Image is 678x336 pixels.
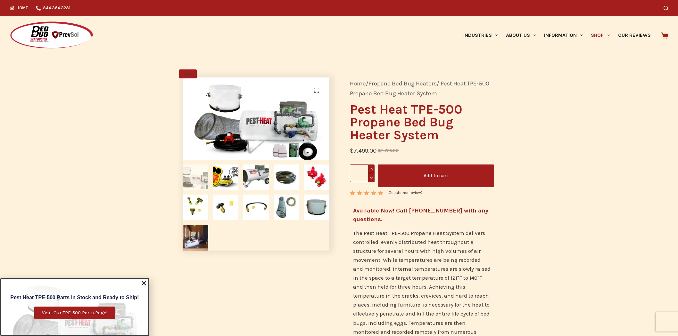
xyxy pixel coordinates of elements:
[350,190,354,200] span: 1
[183,77,329,160] img: Pest Heat TPE-500 Propane Heater Basic Package
[502,16,540,54] a: About Us
[310,84,323,97] a: View full-screen image gallery
[10,21,94,50] img: Prevsol/Bed Bug Heat Doctor
[274,195,299,220] img: 18” by 25’ mylar duct for Pest Heat TPE-500
[4,295,145,300] h6: Pest Heat TPE-500 Parts In Stock and Ready to Ship!
[614,16,655,54] a: Our Reviews
[350,147,376,154] bdi: 7,499.00
[459,16,655,54] nav: Primary
[459,275,477,281] span: F to 140
[378,148,381,153] span: $
[587,16,614,54] a: Shop
[183,115,329,121] a: Pest Heat TPE-500 Propane Heater Basic Package
[350,103,494,141] h1: Pest Heat TPE-500 Propane Bed Bug Heater System
[183,225,208,251] img: Pest Heat TPE-500 Propane Heater Treating Bed Bugs in a Camp
[350,164,375,182] input: Product quantity
[350,190,384,225] span: Rated out of 5 based on customer rating
[477,275,479,281] span: °
[304,164,329,190] img: Red 10-PSI Regulator for Pest Heat TPE-500
[329,115,476,121] a: Majorly Approved Vendor by Truly Nolen
[378,148,399,153] bdi: 7,725.00
[389,190,422,196] a: (1customer review)
[213,164,239,190] img: Majorly Approved Vendor by Truly Nolen
[34,307,115,319] a: Visit Our TPE-500 Parts Page!
[664,6,668,11] button: Search
[350,79,494,99] nav: Breadcrumb
[274,164,299,190] img: 50-foot propane hose for Pest Heat TPE-500
[213,195,239,220] img: POL Fitting for Pest Heat TPE-500
[183,164,208,190] img: Pest Heat TPE-500 Propane Heater Basic Package
[353,230,491,281] span: The Pest Heat TPE-500 Propane Heat System delivers controlled, evenly distributed heat throughout...
[353,206,491,224] h4: Available Now! Call [PHONE_NUMBER] with any questions.
[459,16,502,54] a: Industries
[457,275,459,281] span: °
[183,195,208,220] img: T-Block Fitting for Pest Heat TPE-500
[350,80,366,87] a: Home
[304,195,329,220] img: Metal 18” duct adapter for Pest Heat TPE-500
[368,80,437,87] a: Propane Bed Bug Heaters
[42,310,107,315] span: Visit Our TPE-500 Parts Page!
[179,69,197,78] span: SALE
[350,147,354,154] span: $
[329,77,476,160] img: Majorly Approved Vendor by Truly Nolen
[350,190,384,195] div: Rated 5.00 out of 5
[540,16,587,54] a: Information
[243,195,269,220] img: 24” Pigtail for Pest Heat TPE-500
[390,190,391,195] span: 1
[378,164,494,187] button: Add to cart
[141,280,147,286] a: Close
[243,164,269,190] img: Pest Heat TPE-500 Propane Heater to treat bed bugs, termites, and stored pests such as Grain Beatles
